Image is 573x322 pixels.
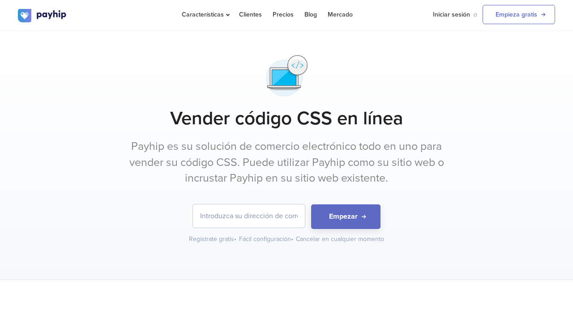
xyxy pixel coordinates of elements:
[18,9,67,22] img: logo.svg
[291,235,293,243] span: •
[18,107,555,130] h1: Vender código CSS en línea
[483,5,555,24] a: Empieza gratis
[189,235,237,244] div: Regístrate gratis
[182,11,228,18] span: Características
[239,235,294,244] div: Fácil configuración
[264,53,309,98] img: laptop-coding-itwiquy55hnkx6bh9xbgta.png
[296,235,384,244] div: Cancelar en cualquier momento
[234,235,236,243] span: •
[311,204,381,229] button: Empezar
[193,204,305,228] input: Introduzca su dirección de correo electrónico
[119,139,454,186] p: Payhip es su solución de comercio electrónico todo en uno para vender su código CSS. Puede utiliz...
